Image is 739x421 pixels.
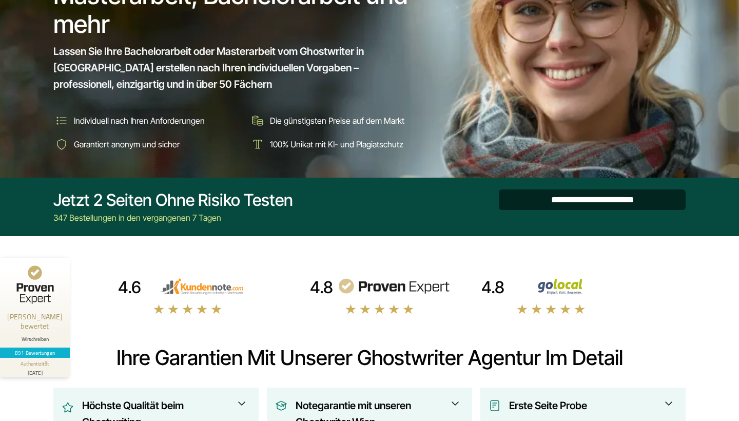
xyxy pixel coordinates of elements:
[249,112,438,129] li: Die günstigsten Preise auf dem Markt
[145,278,258,295] img: kundennote
[516,303,586,315] img: stars
[481,277,504,298] div: 4.8
[118,277,141,298] div: 4.6
[53,190,293,210] div: Jetzt 2 Seiten ohne Risiko testen
[4,336,66,342] div: Wirschreiben
[53,136,242,152] li: Garantiert anonym und sicher
[249,136,266,152] img: 100% Unikat mit KI- und Plagiatschutz
[53,212,293,224] div: 347 Bestellungen in den vergangenen 7 Tagen
[153,303,223,315] img: stars
[310,277,333,298] div: 4.8
[21,360,50,368] div: Authentizität
[509,278,621,295] img: Wirschreiben Bewertungen
[53,136,70,152] img: Garantiert anonym und sicher
[249,112,266,129] img: Die günstigsten Preise auf dem Markt
[53,112,242,129] li: Individuell nach Ihren Anforderungen
[275,399,287,412] img: Notegarantie mit unseren Ghostwriter Wien
[345,303,415,315] img: stars
[337,278,450,295] img: provenexpert reviews
[53,112,70,129] img: Individuell nach Ihren Anforderungen
[53,346,686,370] h2: Ihre Garantien mit unserer Ghostwriter Agentur im Detail
[489,399,501,412] img: Erste Seite Probe
[62,399,74,416] img: Höchste Qualität beim Ghostwriting
[53,43,420,92] span: Lassen Sie Ihre Bachelorarbeit oder Masterarbeit vom Ghostwriter in [GEOGRAPHIC_DATA] erstellen n...
[4,368,66,375] div: [DATE]
[249,136,438,152] li: 100% Unikat mit KI- und Plagiatschutz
